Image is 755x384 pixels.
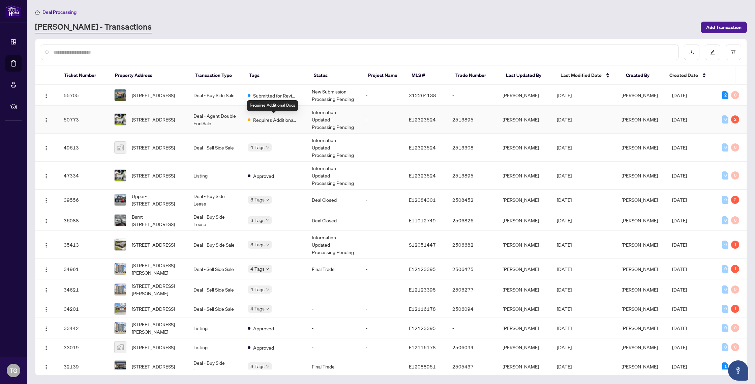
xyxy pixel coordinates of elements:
td: [PERSON_NAME] [497,190,551,210]
span: [PERSON_NAME] [622,306,658,312]
span: [STREET_ADDRESS] [132,172,175,179]
span: [PERSON_NAME] [622,325,658,331]
span: Submitted for Review [253,92,297,99]
div: Requires Additional Docs [247,100,298,111]
td: 2506277 [447,279,497,300]
span: [STREET_ADDRESS] [132,344,175,351]
span: E12323524 [409,116,436,122]
span: E11912749 [409,217,436,223]
td: [PERSON_NAME] [497,210,551,231]
td: - [306,318,360,338]
td: Deal - Sell Side Sale [188,134,242,162]
td: Deal Closed [306,190,360,210]
span: [DATE] [672,286,687,293]
span: [STREET_ADDRESS][PERSON_NAME] [132,282,183,297]
span: [DATE] [672,363,687,369]
td: 36088 [58,210,109,231]
img: Logo [43,287,49,293]
td: - [360,162,403,190]
span: [DATE] [557,266,572,272]
td: [PERSON_NAME] [497,106,551,134]
span: Upper-[STREET_ADDRESS] [132,192,183,207]
div: 0 [722,115,728,124]
td: [PERSON_NAME] [497,85,551,106]
span: down [266,219,269,222]
td: 2505437 [447,356,497,377]
span: [DATE] [557,242,572,248]
img: Logo [43,243,49,248]
button: Logo [41,142,52,153]
td: 2513895 [447,162,497,190]
img: thumbnail-img [115,142,126,153]
span: [STREET_ADDRESS][PERSON_NAME] [132,262,183,276]
img: Logo [43,326,49,331]
span: 4 Tags [250,265,265,273]
span: [DATE] [672,197,687,203]
span: [DATE] [672,325,687,331]
td: - [360,85,403,106]
button: Logo [41,194,52,205]
button: Open asap [728,360,748,381]
th: Created By [621,66,664,85]
span: 3 Tags [250,216,265,224]
div: 0 [722,305,728,313]
img: Logo [43,267,49,272]
img: Logo [43,145,49,151]
td: 32139 [58,356,109,377]
button: Logo [41,323,52,333]
td: 2513895 [447,106,497,134]
div: 0 [731,143,739,152]
td: 2508452 [447,190,497,210]
img: thumbnail-img [115,194,126,205]
span: filter [731,50,736,55]
button: Logo [41,114,52,125]
span: [PERSON_NAME] [622,217,658,223]
td: Deal Closed [306,210,360,231]
td: Deal - Sell Side Sale [188,279,242,300]
span: [DATE] [672,217,687,223]
td: Listing [188,162,242,190]
td: - [360,356,403,377]
span: [STREET_ADDRESS][PERSON_NAME] [132,321,183,335]
span: [DATE] [557,363,572,369]
td: 2506094 [447,338,497,356]
td: Information Updated - Processing Pending [306,162,360,190]
span: [PERSON_NAME] [622,242,658,248]
span: [PERSON_NAME] [622,172,658,179]
td: - [360,259,403,279]
span: [DATE] [557,172,572,179]
span: 3 Tags [250,196,265,203]
button: Logo [41,342,52,353]
th: Last Updated By [501,66,555,85]
span: [DATE] [672,242,687,248]
span: [DATE] [672,266,687,272]
img: Logo [43,364,49,370]
div: 0 [731,91,739,99]
th: Project Name [363,66,406,85]
div: 0 [722,171,728,180]
span: 4 Tags [250,143,265,151]
td: - [360,300,403,318]
span: Requires Additional Docs [253,116,297,124]
td: - [306,279,360,300]
span: S12051447 [409,242,436,248]
img: Logo [43,307,49,312]
span: E12116178 [409,306,436,312]
div: 2 [722,91,728,99]
td: Deal - Buy Side Lease [188,356,242,377]
span: Approved [253,325,274,332]
div: 0 [722,196,728,204]
td: 2506094 [447,300,497,318]
img: thumbnail-img [115,322,126,334]
td: - [360,190,403,210]
td: - [360,106,403,134]
td: - [447,85,497,106]
img: Logo [43,93,49,99]
th: Tags [244,66,308,85]
span: Created Date [669,72,698,79]
span: E12088951 [409,363,436,369]
div: 0 [731,343,739,351]
span: [DATE] [557,144,572,150]
span: [DATE] [672,116,687,122]
span: [DATE] [557,116,572,122]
